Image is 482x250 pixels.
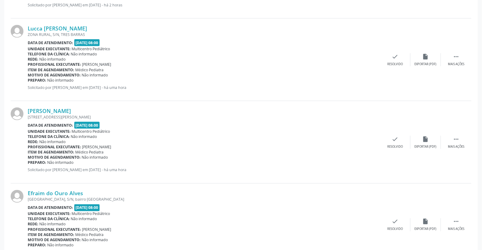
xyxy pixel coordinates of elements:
span: [PERSON_NAME] [82,62,111,67]
p: Solicitado por [PERSON_NAME] em [DATE] - há uma hora [28,167,380,173]
div: Mais ações [448,145,464,149]
span: Médico Pediatra [76,67,104,72]
div: Resolvido [387,145,403,149]
span: Não informado [82,238,108,243]
b: Rede: [28,57,38,62]
span: [DATE] 08:00 [74,39,100,46]
span: Multicentro Pediátrico [72,211,110,217]
i: insert_drive_file [422,53,429,60]
div: Exportar (PDF) [415,227,437,231]
span: Não informado [40,222,66,227]
span: Não informado [82,72,108,78]
div: Mais ações [448,227,464,231]
i: check [392,218,399,225]
b: Telefone da clínica: [28,217,70,222]
span: Não informado [82,155,108,160]
b: Unidade executante: [28,211,71,217]
a: Efraim do Ouro Alves [28,190,83,197]
b: Data de atendimento: [28,205,73,210]
div: Mais ações [448,62,464,66]
div: [GEOGRAPHIC_DATA], S/N, bairro [GEOGRAPHIC_DATA] [28,197,380,202]
span: [PERSON_NAME] [82,145,111,150]
span: Não informado [47,160,74,165]
i:  [453,53,459,60]
b: Item de agendamento: [28,67,74,72]
i:  [453,218,459,225]
b: Motivo de agendamento: [28,238,81,243]
div: [STREET_ADDRESS][PERSON_NAME] [28,114,380,120]
span: Médico Pediatra [76,150,104,155]
b: Data de atendimento: [28,40,73,45]
span: Não informado [40,57,66,62]
b: Telefone da clínica: [28,51,70,57]
b: Preparo: [28,78,46,83]
b: Telefone da clínica: [28,134,70,139]
b: Unidade executante: [28,46,71,51]
a: Lucca [PERSON_NAME] [28,25,87,32]
span: Não informado [40,139,66,144]
div: ZONA RURAL, S/N, TRES BARRAS [28,32,380,37]
i: check [392,53,399,60]
i: insert_drive_file [422,136,429,143]
span: [PERSON_NAME] [82,227,111,232]
b: Motivo de agendamento: [28,72,81,78]
i:  [453,136,459,143]
b: Unidade executante: [28,129,71,134]
span: Não informado [71,134,97,139]
b: Profissional executante: [28,227,81,232]
b: Profissional executante: [28,62,81,67]
i: check [392,136,399,143]
img: img [11,190,23,203]
b: Item de agendamento: [28,150,74,155]
p: Solicitado por [PERSON_NAME] em [DATE] - há 2 horas [28,2,380,8]
span: Médico Pediatra [76,232,104,238]
span: Multicentro Pediátrico [72,46,110,51]
span: [DATE] 08:00 [74,204,100,211]
span: Multicentro Pediátrico [72,129,110,134]
span: Não informado [71,51,97,57]
span: Não informado [47,78,74,83]
b: Rede: [28,139,38,144]
b: Rede: [28,222,38,227]
div: Resolvido [387,227,403,231]
b: Data de atendimento: [28,123,73,128]
img: img [11,25,23,38]
b: Profissional executante: [28,145,81,150]
b: Preparo: [28,160,46,165]
b: Preparo: [28,243,46,248]
i: insert_drive_file [422,218,429,225]
b: Item de agendamento: [28,232,74,238]
span: Não informado [47,243,74,248]
div: Exportar (PDF) [415,145,437,149]
b: Motivo de agendamento: [28,155,81,160]
img: img [11,107,23,120]
span: Não informado [71,217,97,222]
a: [PERSON_NAME] [28,107,71,114]
div: Exportar (PDF) [415,62,437,66]
p: Solicitado por [PERSON_NAME] em [DATE] - há uma hora [28,85,380,90]
span: [DATE] 08:00 [74,122,100,129]
div: Resolvido [387,62,403,66]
